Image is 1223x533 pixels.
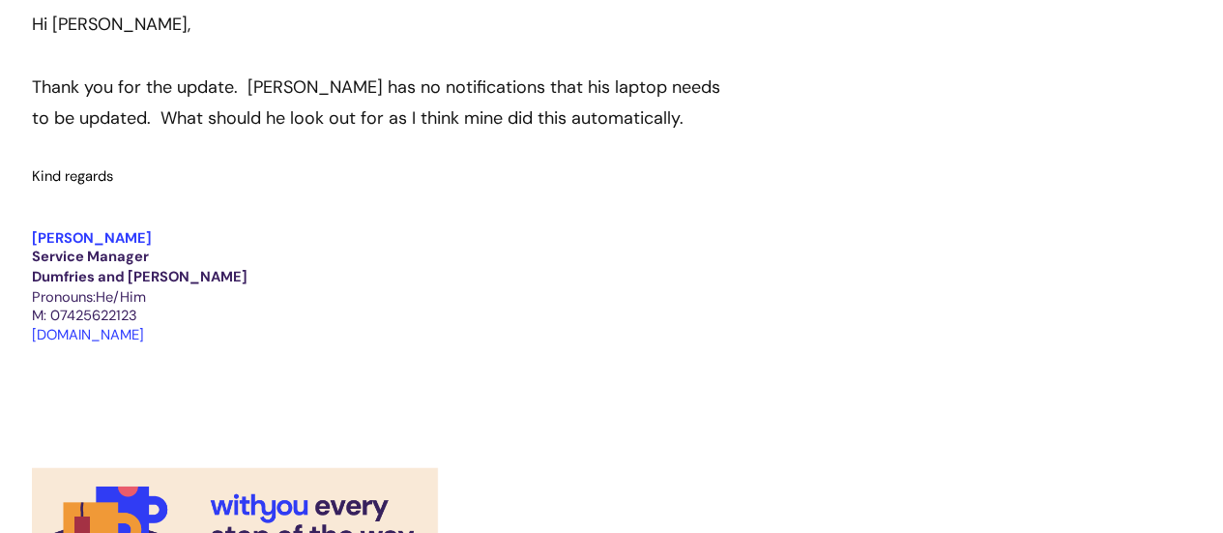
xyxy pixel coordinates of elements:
span: He/Him [96,287,146,307]
font: Kind regards [32,166,113,186]
div: Thank you for the update. [PERSON_NAME] has no notifications that his laptop needs to be updated.... [32,72,726,134]
a: [DOMAIN_NAME] [32,325,144,344]
span: Service Manager [32,247,149,266]
span: Pronouns: [32,287,146,307]
div: Hi [PERSON_NAME], [32,9,726,40]
span: [PERSON_NAME] [32,228,152,248]
span: M: 07425622123 [32,306,137,325]
b: Dumfries and [PERSON_NAME] [32,267,248,286]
